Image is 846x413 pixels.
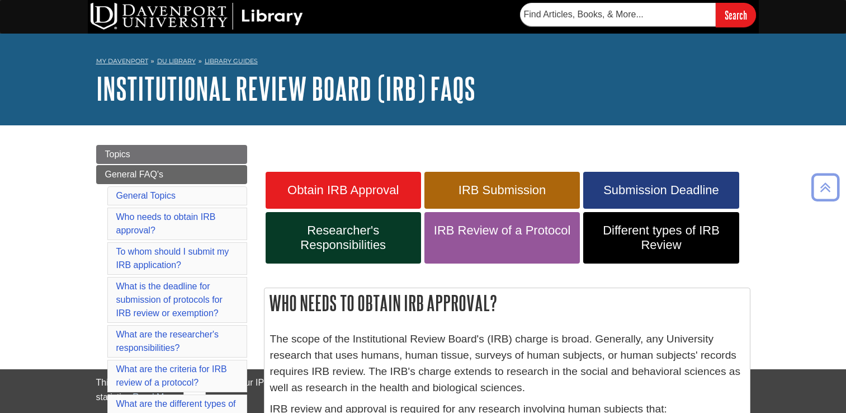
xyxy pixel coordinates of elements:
[157,57,196,65] a: DU Library
[96,72,750,105] h1: Institutional Review Board (IRB) FAQs
[592,183,730,198] span: Submission Deadline
[583,212,739,264] a: Different types of IRB Review
[266,172,421,209] a: Obtain IRB Approval
[116,364,227,387] a: What are the criteria for IRB review of a protocol?
[105,149,130,159] span: Topics
[716,3,756,27] input: Search
[583,172,739,209] a: Submission Deadline
[105,170,163,179] span: General FAQ's
[96,54,750,72] nav: breadcrumb
[91,3,303,30] img: DU Library
[807,180,843,195] a: Back to Top
[424,212,580,264] a: IRB Review of a Protocol
[205,57,258,65] a: Library Guides
[424,172,580,209] a: IRB Submission
[116,247,229,270] a: To whom should I submit my IRB application?
[520,3,756,27] form: Searches DU Library's articles, books, and more
[274,223,413,252] span: Researcher's Responsibilities
[96,145,247,164] a: Topics
[264,288,750,318] h2: Who needs to obtain IRB approval?
[116,281,223,318] a: What is the deadline for submission of protocols for IRB review or exemption?
[274,183,413,198] span: Obtain IRB Approval
[270,331,744,396] p: The scope of the Institutional Review Board's (IRB) charge is broad. Generally, any University re...
[96,57,148,66] a: My Davenport
[592,223,730,252] span: Different types of IRB Review
[116,191,176,200] a: General Topics
[520,3,716,26] input: Find Articles, Books, & More...
[433,183,571,198] span: IRB Submission
[116,330,219,353] a: What are the researcher's responsibilities?
[266,212,421,264] a: Researcher's Responsibilities
[116,212,216,235] a: Who needs to obtain IRB approval?
[433,223,571,238] span: IRB Review of a Protocol
[96,165,247,184] a: General FAQ's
